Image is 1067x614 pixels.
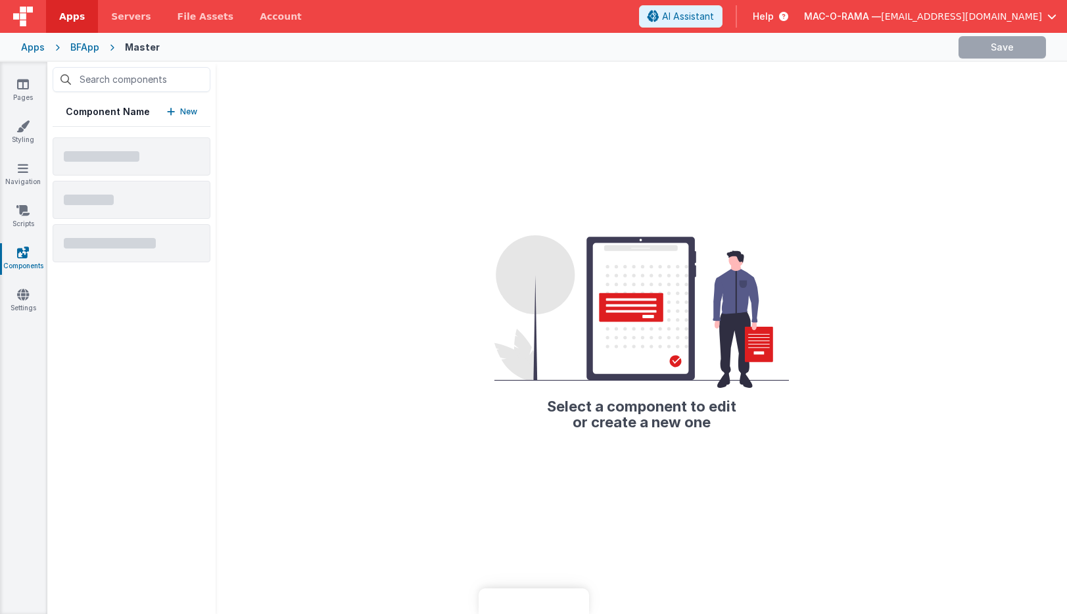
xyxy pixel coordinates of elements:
h2: Select a component to edit or create a new one [494,388,789,430]
button: New [167,105,197,118]
span: File Assets [178,10,234,23]
p: New [180,105,197,118]
span: Help [753,10,774,23]
span: AI Assistant [662,10,714,23]
input: Search components [53,67,210,92]
span: MAC-O-RAMA — [804,10,881,23]
button: Save [959,36,1046,59]
span: Servers [111,10,151,23]
div: Master [125,41,160,54]
span: Apps [59,10,85,23]
span: [EMAIL_ADDRESS][DOMAIN_NAME] [881,10,1042,23]
div: BFApp [70,41,99,54]
h5: Component Name [66,105,150,118]
button: AI Assistant [639,5,723,28]
button: MAC-O-RAMA — [EMAIL_ADDRESS][DOMAIN_NAME] [804,10,1056,23]
div: Apps [21,41,45,54]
